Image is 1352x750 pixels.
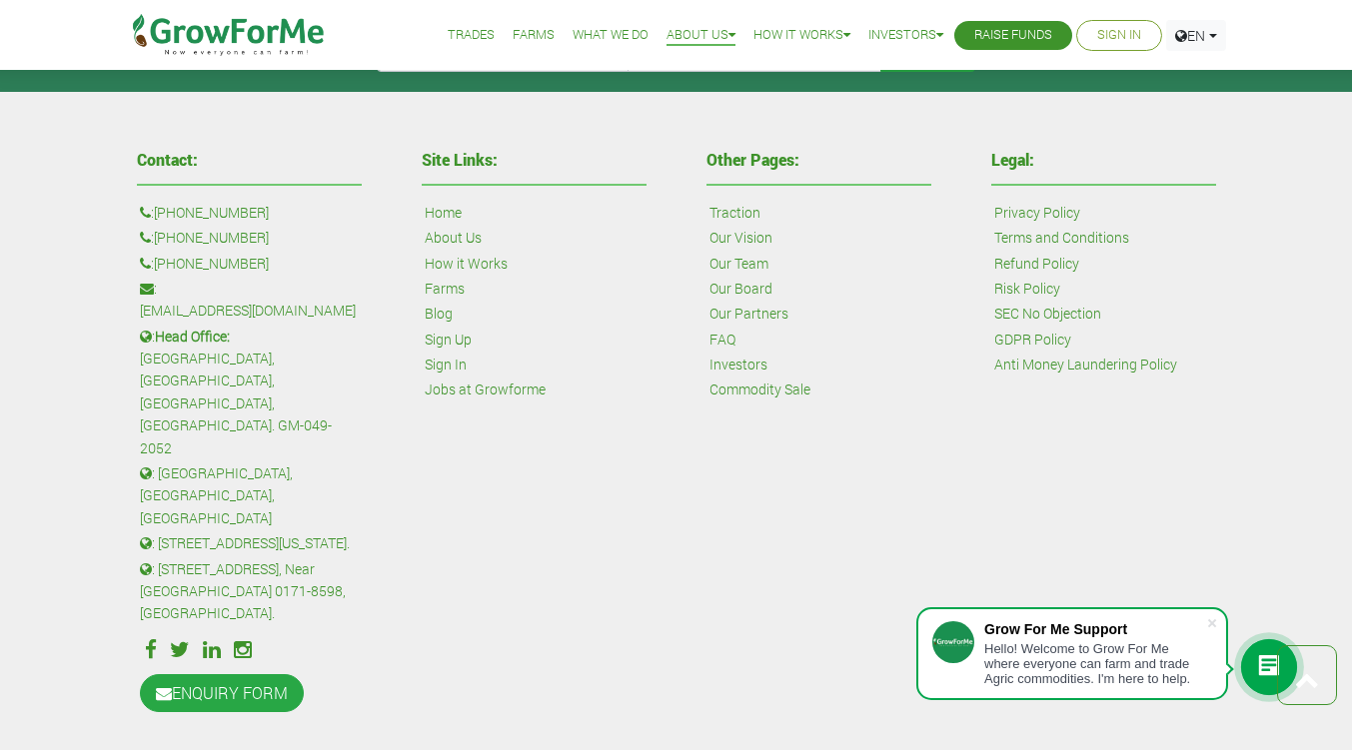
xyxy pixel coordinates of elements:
[709,202,760,224] a: Traction
[994,354,1177,375] a: Anti Money Laundering Policy
[868,25,943,46] a: Investors
[140,326,359,459] p: : [GEOGRAPHIC_DATA], [GEOGRAPHIC_DATA], [GEOGRAPHIC_DATA], [GEOGRAPHIC_DATA]. GM-049-2052
[994,227,1129,249] a: Terms and Conditions
[1166,20,1226,51] a: EN
[984,621,1206,637] div: Grow For Me Support
[706,152,931,168] h4: Other Pages:
[155,327,230,346] b: Head Office:
[448,25,495,46] a: Trades
[140,462,359,529] p: : [GEOGRAPHIC_DATA], [GEOGRAPHIC_DATA], [GEOGRAPHIC_DATA]
[154,253,269,275] a: [PHONE_NUMBER]
[709,354,767,375] a: Investors
[425,329,472,351] a: Sign Up
[573,25,649,46] a: What We Do
[753,25,850,46] a: How it Works
[709,378,810,400] a: Commodity Sale
[425,227,482,249] a: About Us
[994,253,1079,275] a: Refund Policy
[709,227,772,249] a: Our Vision
[140,558,359,625] p: : [STREET_ADDRESS], Near [GEOGRAPHIC_DATA] 0171-8598, [GEOGRAPHIC_DATA].
[974,25,1052,46] a: Raise Funds
[425,278,465,300] a: Farms
[1097,25,1141,46] a: Sign In
[994,303,1101,325] a: SEC No Objection
[140,532,359,554] p: : [STREET_ADDRESS][US_STATE].
[137,152,362,168] h4: Contact:
[709,329,735,351] a: FAQ
[513,25,555,46] a: Farms
[994,278,1060,300] a: Risk Policy
[709,253,768,275] a: Our Team
[991,152,1216,168] h4: Legal:
[140,300,356,322] a: [EMAIL_ADDRESS][DOMAIN_NAME]
[667,25,735,46] a: About Us
[425,303,453,325] a: Blog
[140,227,359,249] p: :
[140,674,304,712] a: ENQUIRY FORM
[425,253,508,275] a: How it Works
[154,227,269,249] a: [PHONE_NUMBER]
[709,303,788,325] a: Our Partners
[994,329,1071,351] a: GDPR Policy
[425,354,467,375] a: Sign In
[140,278,359,323] p: :
[140,202,359,224] p: :
[425,202,462,224] a: Home
[994,202,1080,224] a: Privacy Policy
[984,641,1206,686] div: Hello! Welcome to Grow For Me where everyone can farm and trade Agric commodities. I'm here to help.
[425,378,546,400] a: Jobs at Growforme
[140,253,359,275] p: :
[154,202,269,224] a: [PHONE_NUMBER]
[709,278,772,300] a: Our Board
[422,152,647,168] h4: Site Links:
